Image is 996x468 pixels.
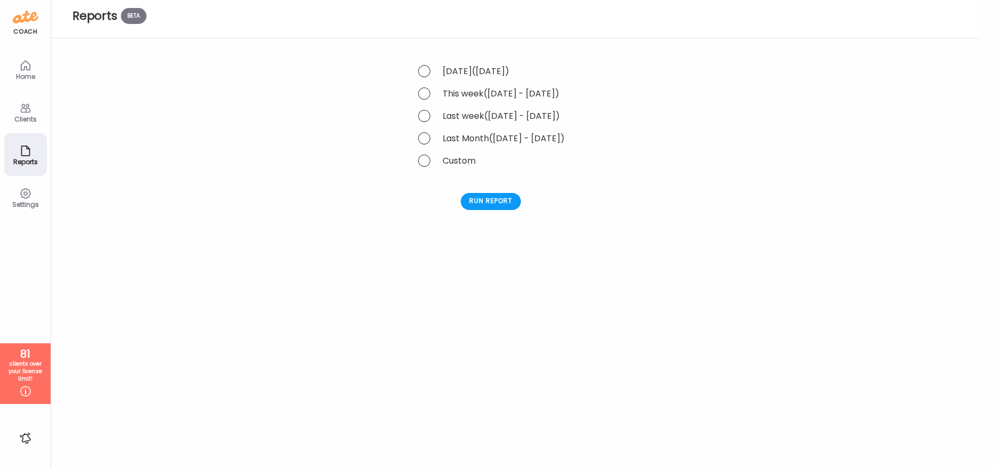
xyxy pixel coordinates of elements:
div: 81 [4,348,47,360]
div: Settings [6,201,45,208]
div: Reports [6,158,45,165]
img: ate [13,9,38,26]
h2: Reports [72,8,958,24]
div: Run report [461,193,521,210]
div: Custom [417,154,565,167]
div: Clients [6,116,45,123]
div: This week [417,86,565,100]
div: Home [6,73,45,80]
div: Last week [417,109,565,123]
div: clients over your license limit! [4,360,47,383]
span: ([DATE] - [DATE]) [489,132,565,144]
div: [DATE] [417,64,565,78]
span: ([DATE] - [DATE]) [484,110,560,122]
div: Last Month [417,131,565,145]
span: ([DATE]) [472,65,509,77]
div: coach [13,27,37,36]
span: ([DATE] - [DATE]) [484,87,559,100]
